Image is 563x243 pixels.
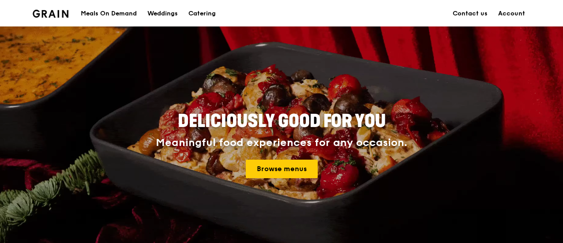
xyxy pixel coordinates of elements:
[33,10,68,18] img: Grain
[246,160,318,178] a: Browse menus
[493,0,530,27] a: Account
[447,0,493,27] a: Contact us
[178,111,386,132] span: Deliciously good for you
[147,0,178,27] div: Weddings
[123,137,440,149] div: Meaningful food experiences for any occasion.
[188,0,216,27] div: Catering
[81,0,137,27] div: Meals On Demand
[142,0,183,27] a: Weddings
[183,0,221,27] a: Catering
